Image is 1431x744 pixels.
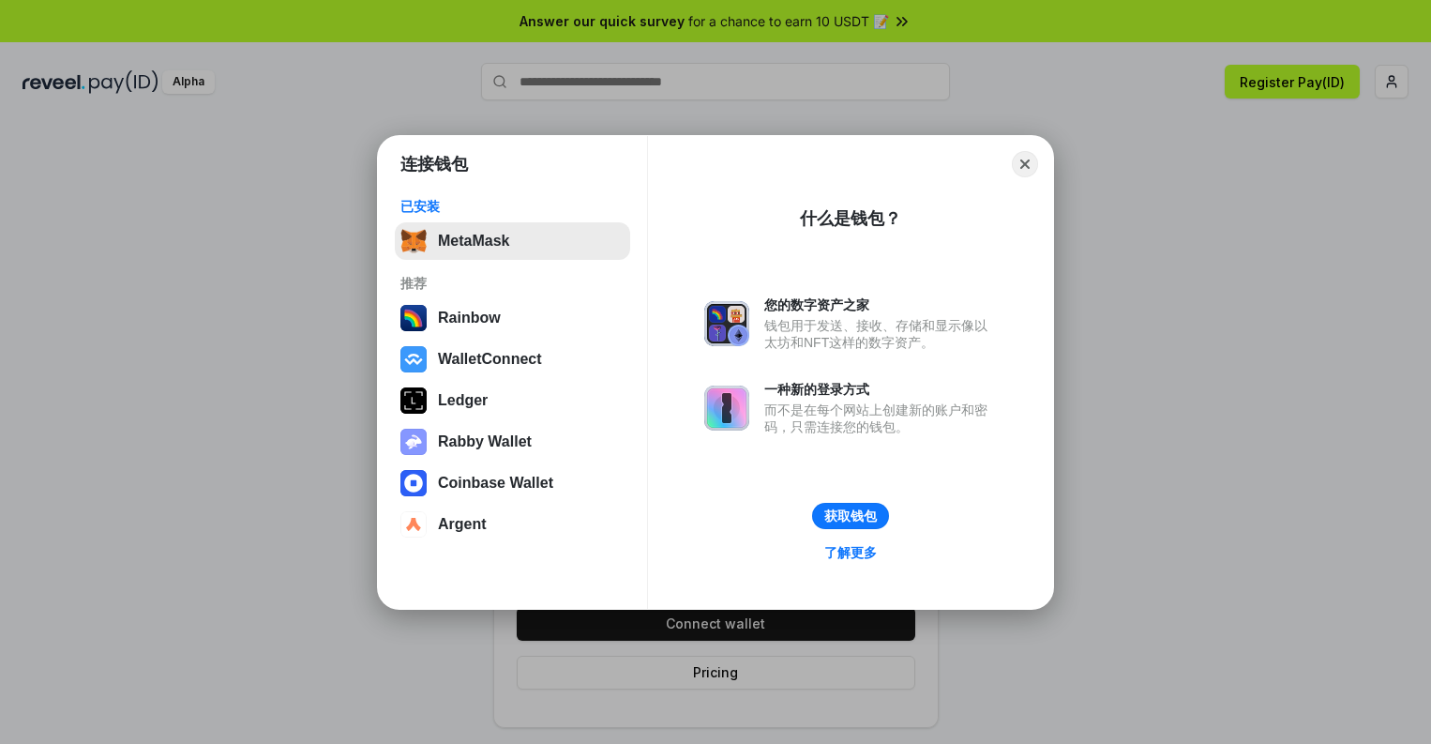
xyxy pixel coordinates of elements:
div: Ledger [438,392,488,409]
div: Rabby Wallet [438,433,532,450]
div: 您的数字资产之家 [764,296,997,313]
img: svg+xml,%3Csvg%20xmlns%3D%22http%3A%2F%2Fwww.w3.org%2F2000%2Fsvg%22%20width%3D%2228%22%20height%3... [400,387,427,414]
img: svg+xml,%3Csvg%20xmlns%3D%22http%3A%2F%2Fwww.w3.org%2F2000%2Fsvg%22%20fill%3D%22none%22%20viewBox... [704,301,749,346]
div: 什么是钱包？ [800,207,901,230]
div: Rainbow [438,310,501,326]
button: Rabby Wallet [395,423,630,461]
div: WalletConnect [438,351,542,368]
div: Coinbase Wallet [438,475,553,492]
a: 了解更多 [813,540,888,565]
h1: 连接钱包 [400,153,468,175]
div: 一种新的登录方式 [764,381,997,398]
button: WalletConnect [395,341,630,378]
button: MetaMask [395,222,630,260]
div: Argent [438,516,487,533]
button: 获取钱包 [812,503,889,529]
img: svg+xml,%3Csvg%20width%3D%22120%22%20height%3D%22120%22%20viewBox%3D%220%200%20120%20120%22%20fil... [400,305,427,331]
div: 获取钱包 [824,508,877,524]
div: MetaMask [438,233,509,250]
div: 已安装 [400,198,625,215]
button: Rainbow [395,299,630,337]
button: Coinbase Wallet [395,464,630,502]
div: 推荐 [400,275,625,292]
button: Close [1012,151,1038,177]
img: svg+xml,%3Csvg%20width%3D%2228%22%20height%3D%2228%22%20viewBox%3D%220%200%2028%2028%22%20fill%3D... [400,511,427,538]
div: 钱包用于发送、接收、存储和显示像以太坊和NFT这样的数字资产。 [764,317,997,351]
button: Argent [395,506,630,543]
img: svg+xml,%3Csvg%20fill%3D%22none%22%20height%3D%2233%22%20viewBox%3D%220%200%2035%2033%22%20width%... [400,228,427,254]
img: svg+xml,%3Csvg%20width%3D%2228%22%20height%3D%2228%22%20viewBox%3D%220%200%2028%2028%22%20fill%3D... [400,346,427,372]
div: 而不是在每个网站上创建新的账户和密码，只需连接您的钱包。 [764,402,997,435]
div: 了解更多 [824,544,877,561]
button: Ledger [395,382,630,419]
img: svg+xml,%3Csvg%20xmlns%3D%22http%3A%2F%2Fwww.w3.org%2F2000%2Fsvg%22%20fill%3D%22none%22%20viewBox... [704,386,749,431]
img: svg+xml,%3Csvg%20xmlns%3D%22http%3A%2F%2Fwww.w3.org%2F2000%2Fsvg%22%20fill%3D%22none%22%20viewBox... [400,429,427,455]
img: svg+xml,%3Csvg%20width%3D%2228%22%20height%3D%2228%22%20viewBox%3D%220%200%2028%2028%22%20fill%3D... [400,470,427,496]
